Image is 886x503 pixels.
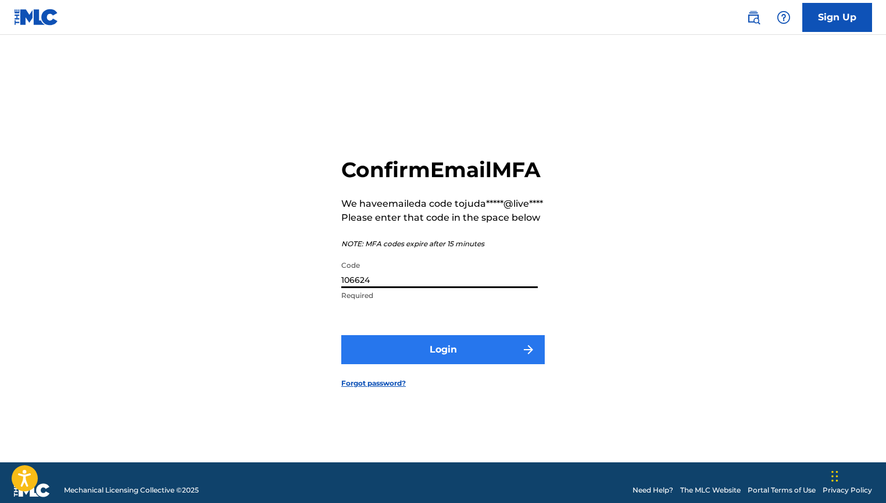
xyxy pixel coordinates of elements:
h2: Confirm Email MFA [341,157,543,183]
a: Need Help? [633,485,673,495]
a: Public Search [742,6,765,29]
a: Sign Up [802,3,872,32]
p: NOTE: MFA codes expire after 15 minutes [341,239,543,249]
img: search [746,10,760,24]
img: MLC Logo [14,9,59,26]
img: help [777,10,791,24]
a: Portal Terms of Use [748,485,816,495]
p: Required [341,290,538,301]
img: f7272a7cc735f4ea7f67.svg [521,343,535,357]
img: logo [14,483,50,497]
p: Please enter that code in the space below [341,211,543,225]
div: Drag [831,459,838,494]
a: Forgot password? [341,378,406,389]
span: Mechanical Licensing Collective © 2025 [64,485,199,495]
a: Privacy Policy [823,485,872,495]
iframe: Chat Widget [828,447,886,503]
button: Login [341,335,545,364]
div: Help [772,6,795,29]
a: The MLC Website [680,485,741,495]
